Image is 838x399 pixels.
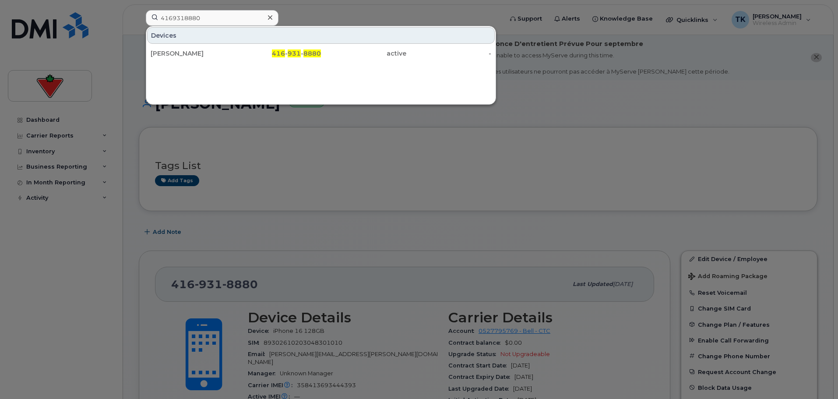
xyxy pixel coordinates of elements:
[272,49,285,57] span: 416
[288,49,301,57] span: 931
[147,27,495,44] div: Devices
[151,49,236,58] div: [PERSON_NAME]
[406,49,492,58] div: -
[236,49,321,58] div: - -
[321,49,406,58] div: active
[303,49,321,57] span: 8880
[147,46,495,61] a: [PERSON_NAME]416-931-8880active-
